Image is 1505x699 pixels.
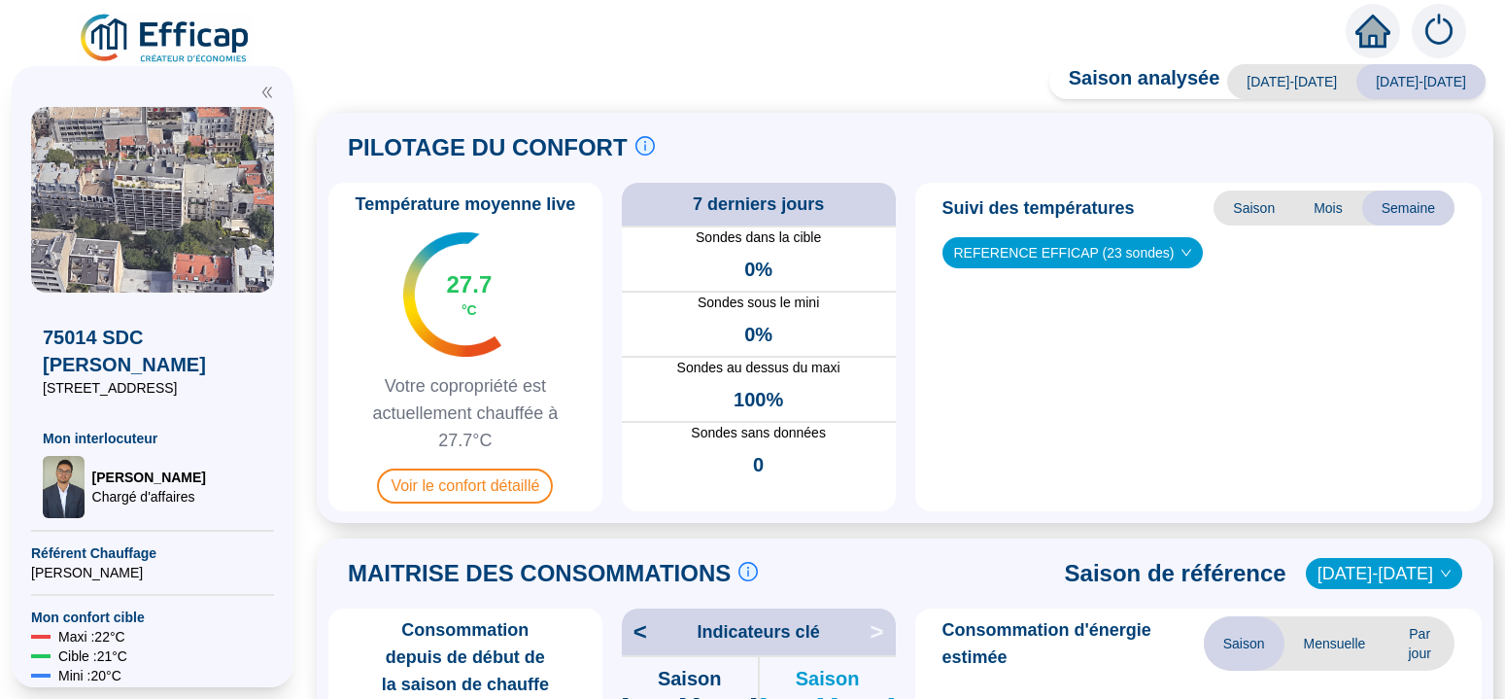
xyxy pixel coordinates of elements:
img: alerts [1412,4,1466,58]
span: Maxi : 22 °C [58,627,125,647]
span: [DATE]-[DATE] [1227,64,1356,99]
span: °C [462,300,477,320]
span: 0% [744,256,772,283]
span: Saison [1204,616,1284,671]
span: double-left [260,86,274,99]
span: Voir le confort détaillé [377,469,553,504]
span: [DATE]-[DATE] [1356,64,1486,99]
span: 2023-2024 [1317,559,1451,588]
span: REFERENCE EFFICAP (23 sondes) [954,238,1192,267]
span: 27.7 [447,269,493,300]
span: info-circle [635,136,655,156]
span: Votre copropriété est actuellement chauffée à 27.7°C [336,372,595,454]
span: [PERSON_NAME] [31,563,274,582]
span: Saison analysée [1049,64,1220,99]
span: Sondes sans données [622,423,896,443]
span: Sondes au dessus du maxi [622,358,896,378]
span: 75014 SDC [PERSON_NAME] [43,324,262,378]
span: [STREET_ADDRESS] [43,378,262,398]
span: Indicateurs clé [698,618,820,646]
span: Référent Chauffage [31,543,274,563]
span: Mon interlocuteur [43,429,262,448]
span: Cible : 21 °C [58,647,127,666]
span: down [1440,568,1452,579]
span: Par jour [1385,616,1454,671]
span: Sondes sous le mini [622,293,896,313]
span: Sondes dans la cible [622,227,896,248]
span: 0 [753,451,764,478]
span: Suivi des températures [942,194,1135,222]
span: Mois [1294,191,1362,226]
img: indicateur températures [403,232,501,357]
span: Saison de référence [1065,558,1286,589]
span: 0% [744,321,772,348]
span: home [1355,14,1390,49]
span: Consommation depuis de début de la saison de chauffe [336,616,595,698]
span: Chargé d'affaires [92,487,206,507]
img: efficap energie logo [78,12,254,66]
span: Saison [1214,191,1294,226]
span: [PERSON_NAME] [92,468,206,487]
span: info-circle [738,562,758,581]
span: < [622,616,647,647]
span: Température moyenne live [344,191,588,218]
span: Mon confort cible [31,608,274,627]
span: PILOTAGE DU CONFORT [348,132,628,163]
span: MAITRISE DES CONSOMMATIONS [348,558,731,589]
span: Consommation d'énergie estimée [942,616,1204,671]
span: Mini : 20 °C [58,666,121,685]
span: down [1180,247,1192,259]
span: Semaine [1362,191,1454,226]
span: Mensuelle [1284,616,1385,671]
span: 7 derniers jours [693,191,824,218]
img: Chargé d'affaires [43,456,85,518]
span: > [870,616,895,647]
span: 100% [734,386,783,413]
